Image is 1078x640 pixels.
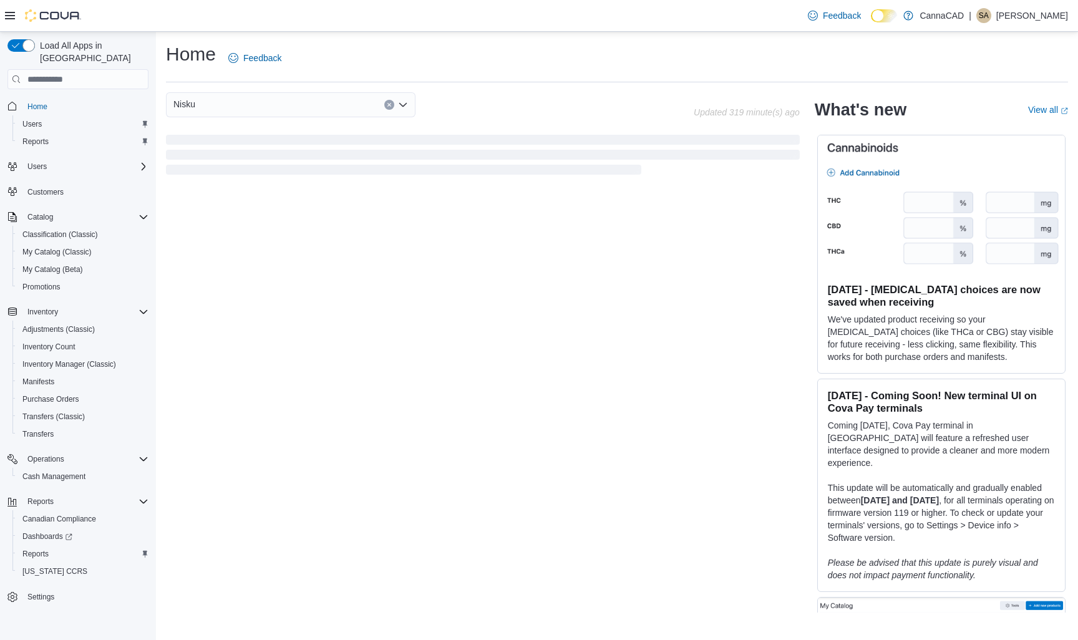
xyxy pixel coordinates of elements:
span: Purchase Orders [22,394,79,404]
span: Settings [27,592,54,602]
a: Feedback [223,46,286,70]
button: Purchase Orders [12,390,153,408]
span: Inventory [22,304,148,319]
span: Washington CCRS [17,564,148,579]
button: Inventory Count [12,338,153,356]
button: Transfers [12,425,153,443]
button: Settings [2,588,153,606]
em: Please be advised that this update is purely visual and does not impact payment functionality. [828,558,1038,580]
span: Adjustments (Classic) [17,322,148,337]
p: Updated 319 minute(s) ago [694,107,800,117]
p: CannaCAD [920,8,964,23]
span: Users [22,159,148,174]
span: Reports [22,137,49,147]
span: Nisku [173,97,195,112]
span: My Catalog (Classic) [17,245,148,259]
span: Settings [22,589,148,604]
a: Inventory Manager (Classic) [17,357,121,372]
button: Cash Management [12,468,153,485]
button: Users [12,115,153,133]
span: Catalog [27,212,53,222]
button: Operations [2,450,153,468]
button: My Catalog (Beta) [12,261,153,278]
a: Inventory Count [17,339,80,354]
span: Promotions [17,279,148,294]
span: Operations [22,452,148,467]
img: Cova [25,9,81,22]
span: Classification (Classic) [17,227,148,242]
span: Cash Management [22,472,85,482]
h3: [DATE] - [MEDICAL_DATA] choices are now saved when receiving [828,283,1055,308]
span: Dashboards [17,529,148,544]
a: Manifests [17,374,59,389]
span: Loading [166,137,800,177]
button: Manifests [12,373,153,390]
a: Reports [17,134,54,149]
span: Purchase Orders [17,392,148,407]
span: Operations [27,454,64,464]
span: Users [17,117,148,132]
a: Promotions [17,279,66,294]
span: Promotions [22,282,61,292]
button: Home [2,97,153,115]
a: Settings [22,589,59,604]
a: My Catalog (Classic) [17,245,97,259]
span: Transfers (Classic) [17,409,148,424]
span: Inventory Count [22,342,75,352]
button: Reports [22,494,59,509]
span: Load All Apps in [GEOGRAPHIC_DATA] [35,39,148,64]
span: Feedback [823,9,861,22]
svg: External link [1061,107,1068,115]
a: Transfers (Classic) [17,409,90,424]
button: Users [22,159,52,174]
span: Users [22,119,42,129]
button: Catalog [22,210,58,225]
span: Home [27,102,47,112]
button: Reports [12,545,153,563]
span: Customers [27,187,64,197]
span: Canadian Compliance [22,514,96,524]
button: Transfers (Classic) [12,408,153,425]
button: Operations [22,452,69,467]
button: Reports [2,493,153,510]
nav: Complex example [7,92,148,638]
button: Promotions [12,278,153,296]
button: [US_STATE] CCRS [12,563,153,580]
a: Dashboards [17,529,77,544]
span: [US_STATE] CCRS [22,566,87,576]
span: Users [27,162,47,172]
span: My Catalog (Beta) [22,264,83,274]
p: Coming [DATE], Cova Pay terminal in [GEOGRAPHIC_DATA] will feature a refreshed user interface des... [828,419,1055,469]
button: My Catalog (Classic) [12,243,153,261]
span: Dashboards [22,531,72,541]
a: Purchase Orders [17,392,84,407]
span: Home [22,98,148,114]
span: SA [979,8,989,23]
h2: What's new [815,100,906,120]
button: Inventory [22,304,63,319]
strong: [DATE] and [DATE] [861,495,939,505]
div: Sam A. [976,8,991,23]
span: Canadian Compliance [17,512,148,526]
a: Transfers [17,427,59,442]
span: Inventory Manager (Classic) [17,357,148,372]
a: Feedback [803,3,866,28]
button: Reports [12,133,153,150]
p: We've updated product receiving so your [MEDICAL_DATA] choices (like THCa or CBG) stay visible fo... [828,313,1055,363]
span: Transfers (Classic) [22,412,85,422]
button: Catalog [2,208,153,226]
span: Reports [27,497,54,507]
span: Adjustments (Classic) [22,324,95,334]
a: Users [17,117,47,132]
a: Canadian Compliance [17,512,101,526]
a: Dashboards [12,528,153,545]
span: Feedback [243,52,281,64]
span: Reports [17,546,148,561]
button: Users [2,158,153,175]
span: Manifests [22,377,54,387]
span: Transfers [17,427,148,442]
input: Dark Mode [871,9,897,22]
span: Catalog [22,210,148,225]
span: Customers [22,184,148,200]
a: Home [22,99,52,114]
